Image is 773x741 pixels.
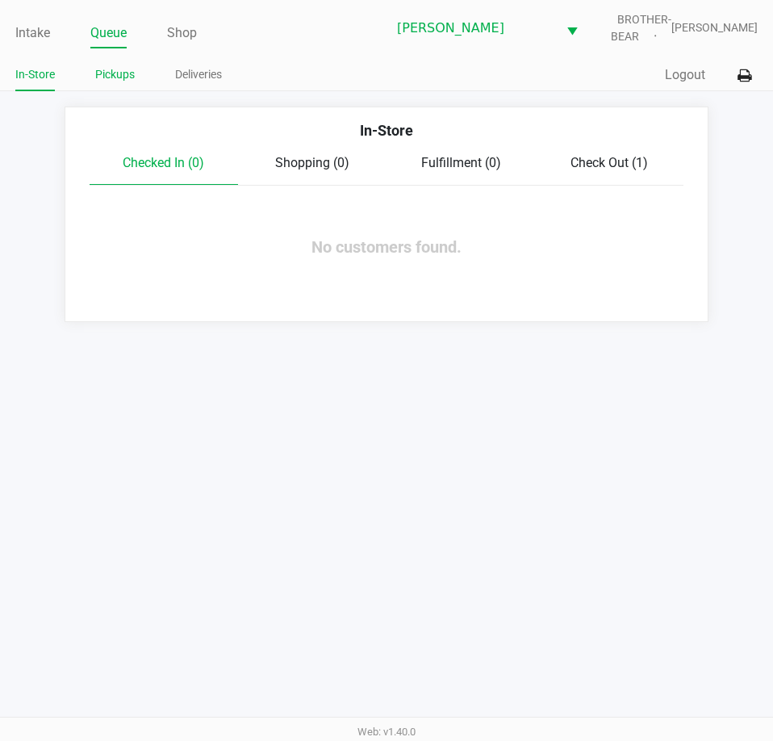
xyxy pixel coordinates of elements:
span: Fulfillment (0) [421,155,501,170]
span: Shopping (0) [275,155,349,170]
span: In-Store [360,122,413,139]
span: Web: v1.40.0 [357,726,416,738]
a: Queue [90,22,127,44]
a: Pickups [95,65,135,85]
a: In-Store [15,65,55,85]
span: No customers found. [311,237,462,257]
span: Check Out (1) [570,155,648,170]
a: Intake [15,22,50,44]
span: [PERSON_NAME] [671,19,758,36]
button: Select [557,9,587,47]
a: Deliveries [175,65,222,85]
span: [PERSON_NAME] [397,19,547,38]
span: Checked In (0) [123,155,204,170]
a: Shop [167,22,197,44]
button: Logout [665,65,705,85]
span: BROTHER-BEAR [604,11,671,45]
